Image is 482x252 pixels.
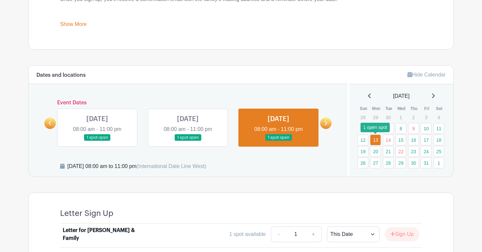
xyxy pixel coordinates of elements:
a: 26 [358,157,368,168]
a: 8 [395,123,406,134]
a: 25 [433,146,444,157]
span: (International Date Line West) [136,163,206,169]
a: 28 [383,157,394,168]
a: 20 [370,146,381,157]
a: 19 [358,146,368,157]
p: 4 [433,112,444,122]
th: Sun [357,105,370,112]
th: Thu [408,105,421,112]
div: Thank you for helping bring light to their days. 💛 [60,11,422,27]
a: 12 [358,135,368,145]
a: 14 [383,135,394,145]
a: Show More [60,21,87,30]
a: 11 [433,123,444,134]
th: Fri [420,105,433,112]
p: 3 [421,112,431,122]
h6: Dates and locations [36,72,86,78]
p: 29 [370,112,381,122]
a: 17 [421,135,431,145]
a: 18 [433,135,444,145]
a: 27 [370,157,381,168]
th: Wed [395,105,408,112]
a: 1 [433,157,444,168]
th: Tue [383,105,395,112]
a: 10 [421,123,431,134]
a: 29 [395,157,406,168]
p: 28 [358,112,368,122]
div: 1 open spot [361,123,390,132]
p: 2 [408,112,419,122]
p: 5 [358,123,368,134]
a: 24 [421,146,431,157]
p: 30 [383,112,394,122]
p: 1 [395,112,406,122]
div: 1 spot available [229,230,266,238]
a: - [271,226,286,242]
a: 23 [408,146,419,157]
a: Hide Calendar [407,72,446,77]
a: 30 [408,157,419,168]
th: Sat [433,105,446,112]
span: [DATE] [393,92,409,100]
a: 16 [408,135,419,145]
a: 22 [395,146,406,157]
a: 21 [383,146,394,157]
button: Sign Up [385,227,419,241]
a: 9 [408,123,419,134]
h4: Letter Sign Up [60,209,113,218]
div: [DATE] 08:00 am to 11:00 pm [67,162,206,170]
a: 13 [370,135,381,145]
th: Mon [370,105,383,112]
h6: Event Dates [56,100,320,106]
a: 31 [421,157,431,168]
a: + [305,226,322,242]
a: 15 [395,135,406,145]
div: Letter for [PERSON_NAME] & Family [63,226,144,242]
